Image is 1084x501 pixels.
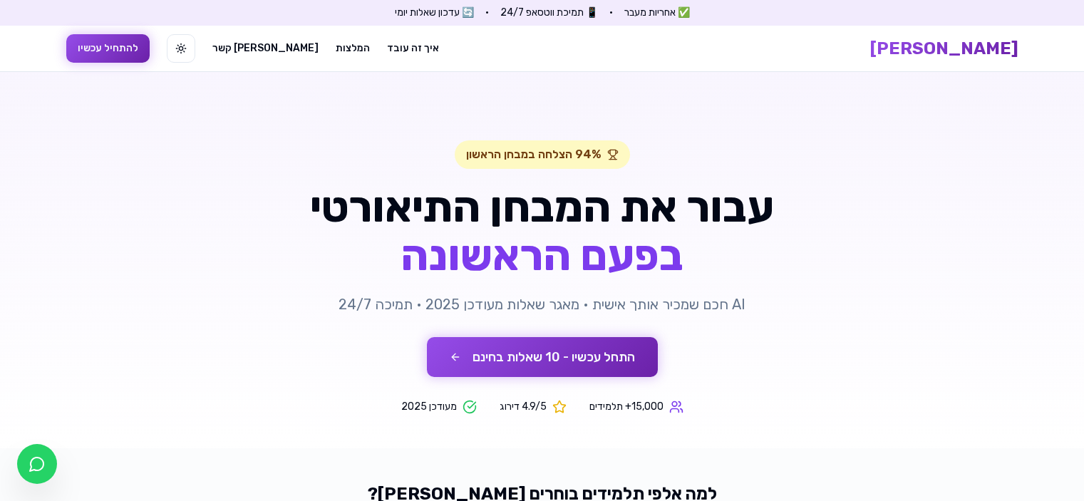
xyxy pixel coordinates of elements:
[212,41,319,56] a: [PERSON_NAME] קשר
[500,400,547,414] span: 4.9/5 דירוג
[609,6,613,20] span: •
[401,400,457,414] span: מעודכן 2025
[589,400,664,414] span: 15,000+ תלמידים
[427,337,658,377] button: התחל עכשיו - 10 שאלות בחינם
[395,6,474,20] span: 🔄 עדכון שאלות יומי
[269,186,816,277] h1: עבור את המבחן התיאורטי
[336,41,370,56] a: המלצות
[269,234,816,277] span: בפעם הראשונה
[427,351,658,364] a: התחל עכשיו - 10 שאלות בחינם
[624,6,690,20] span: ✅ אחריות מעבר
[870,37,1018,60] a: [PERSON_NAME]
[500,6,598,20] span: 📱 תמיכת ווטסאפ 24/7
[269,294,816,314] p: AI חכם שמכיר אותך אישית • מאגר שאלות מעודכן 2025 • תמיכה 24/7
[17,444,57,484] a: צ'אט בוואטסאפ
[466,146,602,163] span: 94% הצלחה במבחן הראשון
[485,6,489,20] span: •
[66,34,150,63] button: להתחיל עכשיו
[387,41,439,56] a: איך זה עובד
